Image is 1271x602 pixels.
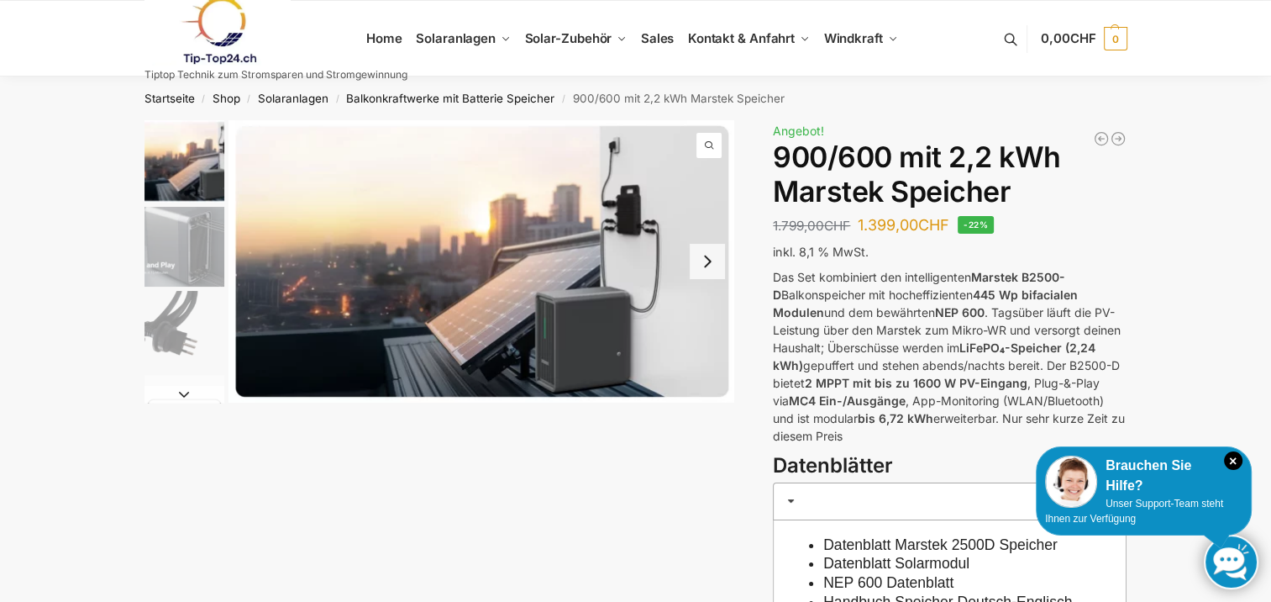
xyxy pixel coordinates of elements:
[140,120,224,204] li: 1 / 8
[525,30,612,46] span: Solar-Zubehör
[1093,130,1110,147] a: Steckerkraftwerk mit 8 KW Speicher und 8 Solarmodulen mit 3600 Watt
[805,376,1027,390] strong: 2 MPPT mit bis zu 1600 W PV-Eingang
[773,245,869,259] span: inkl. 8,1 % MwSt.
[773,451,1127,481] h3: Datenblätter
[1045,498,1223,525] span: Unser Support-Team steht Ihnen zur Verfügung
[228,120,734,403] a: Balkonkraftwerk mit Marstek Speicher5 1
[641,30,675,46] span: Sales
[114,77,1157,120] nav: Breadcrumb
[823,574,953,591] a: NEP 600 Datenblatt
[144,291,224,371] img: Anschlusskabel-3meter_schweizer-stecker
[958,216,994,234] span: -22%
[240,92,258,106] span: /
[517,1,633,77] a: Solar-Zubehör
[690,244,725,279] button: Next slide
[140,204,224,288] li: 2 / 8
[416,30,496,46] span: Solaranlagen
[144,375,224,455] img: ChatGPT Image 29. März 2025, 12_41_06
[773,268,1127,445] p: Das Set kombiniert den intelligenten Balkonspeicher mit hocheffizienten und dem bewährten . Tagsü...
[824,218,850,234] span: CHF
[858,411,933,425] strong: bis 6,72 kWh
[918,216,949,234] span: CHF
[258,92,328,105] a: Solaranlagen
[688,30,795,46] span: Kontakt & Anfahrt
[823,536,1058,553] a: Datenblatt Marstek 2500D Speicher
[633,1,680,77] a: Sales
[935,305,985,319] strong: NEP 600
[1041,13,1127,64] a: 0,00CHF 0
[1041,30,1095,46] span: 0,00
[1110,130,1127,147] a: Steckerkraftwerk mit 8 KW Speicher und 8 Solarmodulen mit 3600 Watt
[1104,27,1127,50] span: 0
[1045,456,1097,508] img: Customer service
[773,124,824,138] span: Angebot!
[140,372,224,457] li: 4 / 8
[328,92,346,106] span: /
[858,216,949,234] bdi: 1.399,00
[346,92,554,105] a: Balkonkraftwerke mit Batterie Speicher
[773,218,850,234] bdi: 1.799,00
[1070,30,1096,46] span: CHF
[1224,451,1242,470] i: Schließen
[144,386,224,403] button: Next slide
[144,92,195,105] a: Startseite
[144,70,407,80] p: Tiptop Technik zum Stromsparen und Stromgewinnung
[789,393,906,408] strong: MC4 Ein-/Ausgänge
[680,1,817,77] a: Kontakt & Anfahrt
[228,120,734,403] img: Balkonkraftwerk mit Marstek Speicher
[213,92,240,105] a: Shop
[824,30,883,46] span: Windkraft
[1045,456,1242,496] div: Brauchen Sie Hilfe?
[773,140,1127,209] h1: 900/600 mit 2,2 kWh Marstek Speicher
[228,120,734,403] li: 1 / 8
[195,92,213,106] span: /
[144,207,224,287] img: Marstek Balkonkraftwerk
[817,1,905,77] a: Windkraft
[823,555,969,572] a: Datenblatt Solarmodul
[409,1,517,77] a: Solaranlagen
[144,120,224,203] img: Balkonkraftwerk mit Marstek Speicher
[140,288,224,372] li: 3 / 8
[554,92,572,106] span: /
